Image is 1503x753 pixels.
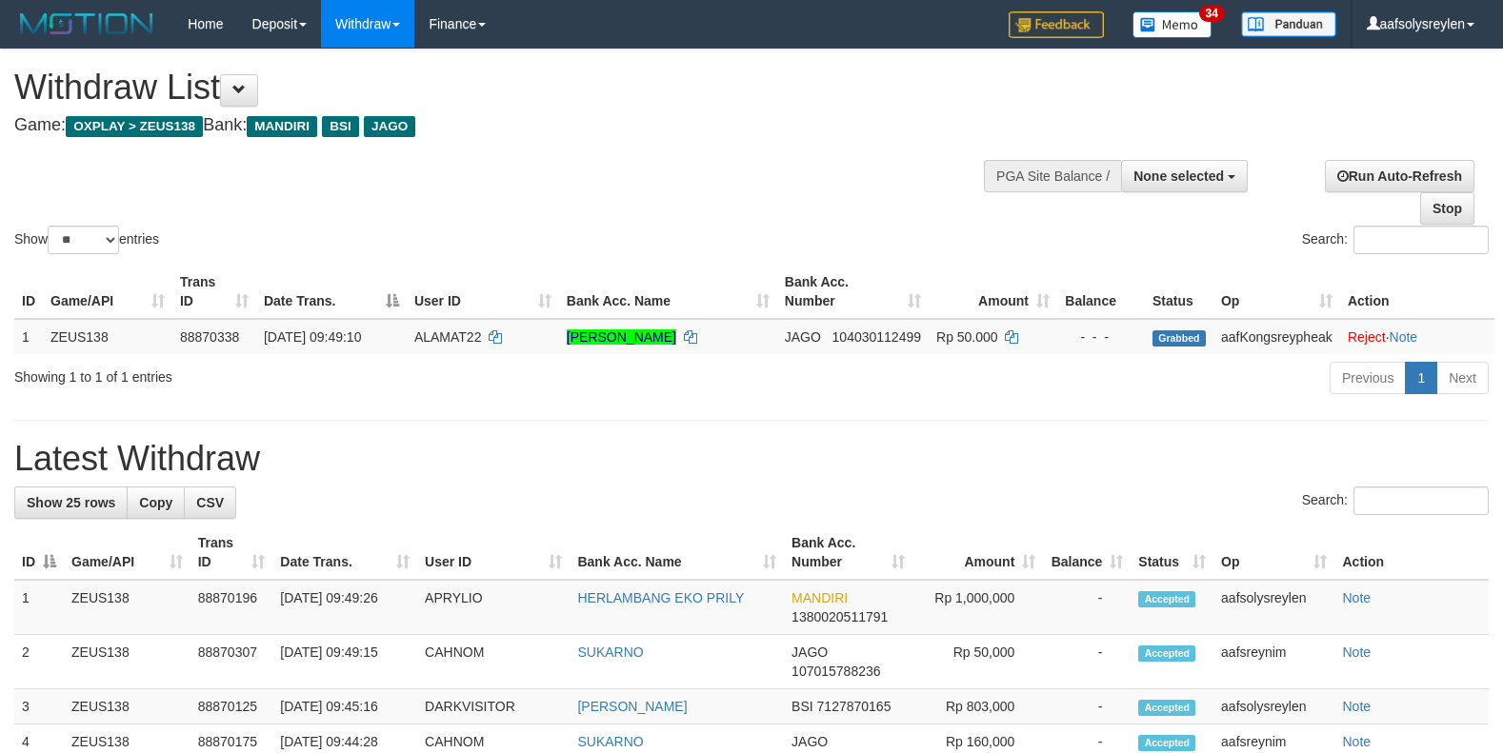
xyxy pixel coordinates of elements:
a: Note [1342,734,1371,749]
td: APRYLIO [417,580,570,635]
span: MANDIRI [792,590,848,605]
td: · [1340,319,1494,354]
h1: Withdraw List [14,69,983,107]
img: MOTION_logo.png [14,10,159,38]
span: ALAMAT22 [414,329,482,345]
span: Accepted [1138,645,1195,662]
td: ZEUS138 [64,689,190,724]
a: SUKARNO [577,734,643,749]
span: Accepted [1138,700,1195,716]
select: Showentries [48,226,119,254]
span: CSV [196,495,224,510]
span: None selected [1133,168,1224,184]
img: Button%20Memo.svg [1132,11,1212,38]
span: 88870338 [180,329,239,345]
a: Note [1342,644,1371,660]
input: Search: [1353,226,1489,254]
label: Search: [1302,226,1489,254]
div: - - - [1065,327,1137,347]
label: Show entries [14,226,159,254]
a: [PERSON_NAME] [567,329,676,345]
td: aafsolysreylen [1213,580,1334,635]
div: PGA Site Balance / [984,160,1121,192]
td: Rp 803,000 [912,689,1043,724]
span: Copy 1380020511791 to clipboard [792,609,888,624]
img: panduan.png [1241,11,1336,37]
span: 34 [1199,5,1225,22]
a: SUKARNO [577,644,643,660]
a: Reject [1348,329,1386,345]
td: Rp 50,000 [912,635,1043,689]
th: Status: activate to sort column ascending [1131,525,1213,580]
td: 1 [14,580,64,635]
span: Show 25 rows [27,495,115,510]
a: Note [1342,699,1371,714]
td: [DATE] 09:45:16 [272,689,417,724]
th: Amount: activate to sort column ascending [929,265,1057,319]
span: Accepted [1138,591,1195,607]
th: Date Trans.: activate to sort column descending [256,265,407,319]
td: aafsreynim [1213,635,1334,689]
td: - [1043,689,1131,724]
td: 1 [14,319,43,354]
th: Date Trans.: activate to sort column ascending [272,525,417,580]
td: ZEUS138 [64,635,190,689]
th: Game/API: activate to sort column ascending [43,265,172,319]
span: Grabbed [1152,330,1206,347]
th: Balance: activate to sort column ascending [1043,525,1131,580]
a: [PERSON_NAME] [577,699,687,714]
th: Action [1334,525,1489,580]
button: None selected [1121,160,1248,192]
span: MANDIRI [247,116,317,137]
a: Next [1436,362,1489,394]
th: Status [1145,265,1213,319]
th: ID: activate to sort column descending [14,525,64,580]
a: HERLAMBANG EKO PRILY [577,590,744,605]
th: Trans ID: activate to sort column ascending [172,265,256,319]
span: Rp 50.000 [936,329,998,345]
span: Accepted [1138,735,1195,751]
td: - [1043,635,1131,689]
span: Copy [139,495,172,510]
td: 88870196 [190,580,273,635]
td: aafKongsreypheak [1213,319,1340,354]
a: Previous [1330,362,1406,394]
span: Copy 107015788236 to clipboard [792,664,880,679]
span: Copy 7127870165 to clipboard [817,699,892,714]
th: Trans ID: activate to sort column ascending [190,525,273,580]
th: Op: activate to sort column ascending [1213,525,1334,580]
span: [DATE] 09:49:10 [264,329,361,345]
th: User ID: activate to sort column ascending [407,265,559,319]
th: Bank Acc. Name: activate to sort column ascending [559,265,777,319]
h4: Game: Bank: [14,116,983,135]
th: Action [1340,265,1494,319]
td: [DATE] 09:49:26 [272,580,417,635]
td: aafsolysreylen [1213,689,1334,724]
td: DARKVISITOR [417,689,570,724]
a: 1 [1405,362,1437,394]
td: Rp 1,000,000 [912,580,1043,635]
input: Search: [1353,486,1489,515]
span: OXPLAY > ZEUS138 [66,116,203,137]
th: Amount: activate to sort column ascending [912,525,1043,580]
td: 88870307 [190,635,273,689]
span: JAGO [785,329,821,345]
th: Bank Acc. Number: activate to sort column ascending [784,525,912,580]
th: Balance [1057,265,1145,319]
th: Op: activate to sort column ascending [1213,265,1340,319]
a: Copy [127,486,185,519]
a: Note [1342,590,1371,605]
td: 88870125 [190,689,273,724]
th: Bank Acc. Number: activate to sort column ascending [777,265,929,319]
h1: Latest Withdraw [14,440,1489,478]
a: Stop [1420,192,1474,225]
td: ZEUS138 [64,580,190,635]
th: Bank Acc. Name: activate to sort column ascending [570,525,784,580]
span: BSI [322,116,359,137]
td: CAHNOM [417,635,570,689]
td: 3 [14,689,64,724]
th: User ID: activate to sort column ascending [417,525,570,580]
span: JAGO [364,116,415,137]
a: Note [1390,329,1418,345]
td: - [1043,580,1131,635]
